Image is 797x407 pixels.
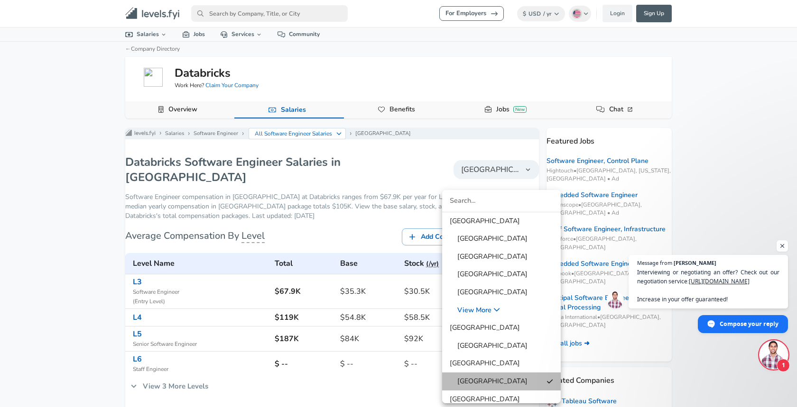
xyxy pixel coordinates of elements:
a: [GEOGRAPHIC_DATA] [442,356,561,371]
span: [GEOGRAPHIC_DATA] [450,358,520,369]
span: [GEOGRAPHIC_DATA] [450,216,520,226]
a: [GEOGRAPHIC_DATA] [442,285,561,299]
a: [GEOGRAPHIC_DATA] [442,339,561,353]
span: Message from [637,260,672,265]
span: Compose your reply [720,316,778,332]
span: [GEOGRAPHIC_DATA] [450,234,528,244]
a: [GEOGRAPHIC_DATA] [442,214,561,228]
span: [GEOGRAPHIC_DATA] [450,252,528,262]
input: Search... [442,192,561,210]
span: [PERSON_NAME] [674,260,716,265]
a: [GEOGRAPHIC_DATA] [442,267,561,281]
a: [GEOGRAPHIC_DATA] [442,250,561,264]
span: [GEOGRAPHIC_DATA] [450,394,520,405]
span: 1 [777,359,790,372]
span: Interviewing or negotiating an offer? Check out our negotiation service: Increase in your offer g... [637,268,779,304]
a: [GEOGRAPHIC_DATA] [442,232,561,246]
span: [GEOGRAPHIC_DATA] [450,287,528,298]
span: [GEOGRAPHIC_DATA] [450,341,528,351]
a: [GEOGRAPHIC_DATA] [442,392,561,407]
span: [GEOGRAPHIC_DATA] [450,376,528,387]
a: [GEOGRAPHIC_DATA] [442,374,561,389]
span: View More [450,305,491,315]
div: Open chat [760,341,788,369]
span: [GEOGRAPHIC_DATA] [450,323,520,333]
a: [GEOGRAPHIC_DATA] [442,321,561,335]
span: [GEOGRAPHIC_DATA] [450,269,528,280]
